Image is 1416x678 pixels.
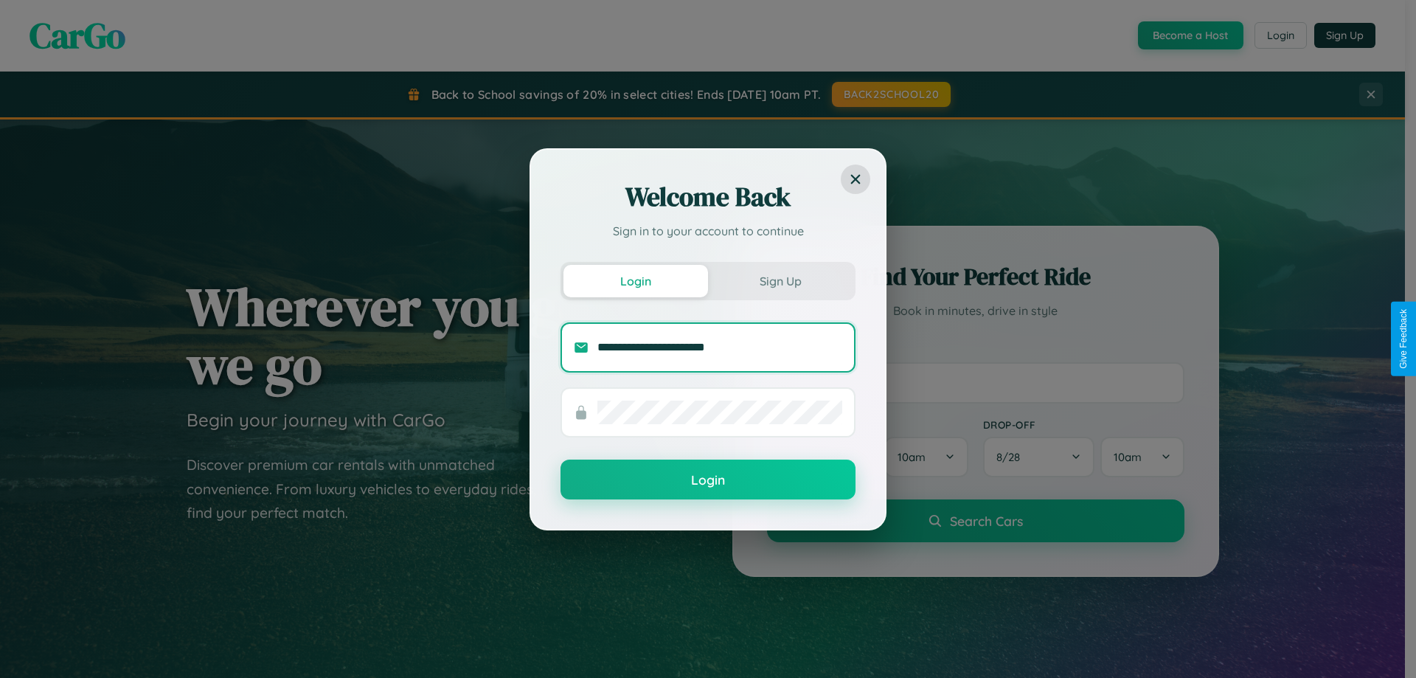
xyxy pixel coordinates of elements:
[560,460,855,499] button: Login
[560,222,855,240] p: Sign in to your account to continue
[560,179,855,215] h2: Welcome Back
[708,265,853,297] button: Sign Up
[1398,309,1409,369] div: Give Feedback
[563,265,708,297] button: Login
